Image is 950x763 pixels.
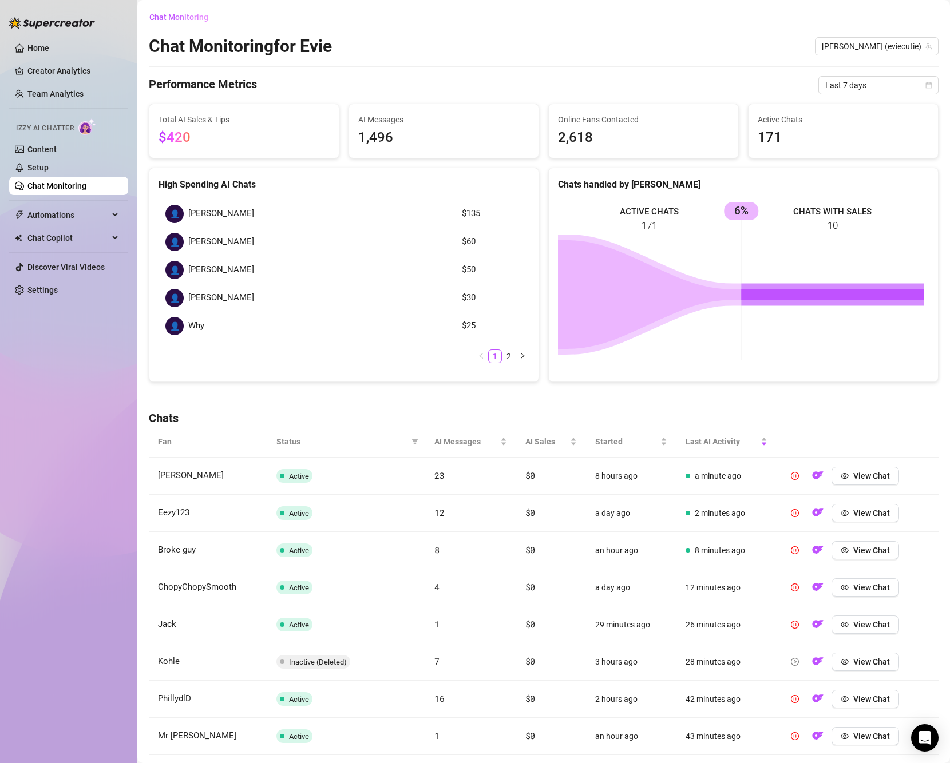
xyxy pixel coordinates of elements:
span: Jack [158,619,176,629]
span: [PERSON_NAME] [188,207,254,221]
img: OF [812,581,824,593]
span: Last 7 days [825,77,932,94]
span: PhillydlD [158,693,191,704]
span: AI Messages [358,113,529,126]
button: View Chat [832,541,899,559]
span: Inactive (Deleted) [289,658,347,666]
span: [PERSON_NAME] [188,291,254,305]
span: eye [841,583,849,591]
div: High Spending AI Chats [159,177,529,192]
button: View Chat [832,727,899,745]
span: $420 [159,129,191,145]
span: 7 [434,655,440,667]
span: $0 [525,581,535,593]
span: Chat Copilot [27,229,109,247]
span: Active [289,546,309,555]
button: View Chat [832,615,899,634]
td: 12 minutes ago [676,569,777,606]
span: Last AI Activity [686,435,759,448]
a: OF [809,659,827,669]
button: OF [809,615,827,634]
span: 8 minutes ago [695,546,745,555]
span: View Chat [853,471,890,480]
span: 2,618 [558,127,729,149]
span: filter [411,438,418,445]
span: pause-circle [791,621,799,629]
span: calendar [925,82,932,89]
span: View Chat [853,732,890,741]
td: 3 hours ago [586,643,676,681]
button: Chat Monitoring [149,8,217,26]
span: right [519,352,526,359]
span: 171 [758,127,929,149]
span: View Chat [853,694,890,704]
span: 8 [434,544,440,555]
img: Chat Copilot [15,234,22,242]
span: eye [841,546,849,554]
button: View Chat [832,467,899,485]
a: OF [809,697,827,706]
a: Discover Viral Videos [27,263,105,272]
span: eye [841,509,849,517]
td: 8 hours ago [586,458,676,495]
h4: Chats [149,410,939,426]
a: Settings [27,285,58,295]
li: Next Page [516,349,529,363]
button: OF [809,653,827,671]
span: Kohle [158,656,180,666]
a: Home [27,43,49,53]
div: 👤 [165,289,184,307]
img: OF [812,730,824,741]
button: OF [809,504,827,522]
span: Active [289,472,309,480]
span: Active Chats [758,113,929,126]
span: team [925,43,932,50]
span: 4 [434,581,440,593]
img: OF [812,507,824,518]
span: AI Messages [434,435,498,448]
img: OF [812,618,824,630]
span: View Chat [853,620,890,629]
button: View Chat [832,504,899,522]
span: pause-circle [791,583,799,591]
div: Open Intercom Messenger [911,724,939,752]
span: eye [841,695,849,703]
span: a minute ago [695,471,741,480]
a: OF [809,474,827,483]
th: AI Sales [516,426,587,458]
div: 👤 [165,233,184,251]
span: Active [289,732,309,741]
span: Online Fans Contacted [558,113,729,126]
button: OF [809,727,827,745]
td: 43 minutes ago [676,718,777,755]
div: 👤 [165,261,184,279]
span: $0 [525,730,535,741]
button: left [474,349,488,363]
span: pause-circle [791,509,799,517]
span: eye [841,621,849,629]
span: 1 [434,730,440,741]
span: $0 [525,470,535,481]
div: Chats handled by [PERSON_NAME] [558,177,929,192]
span: $0 [525,507,535,518]
span: filter [409,433,421,450]
span: 16 [434,693,444,704]
span: Chat Monitoring [149,13,208,22]
th: Fan [149,426,267,458]
span: pause-circle [791,472,799,480]
span: 2 minutes ago [695,508,745,518]
span: left [478,352,485,359]
a: Creator Analytics [27,62,119,80]
h4: Performance Metrics [149,76,257,94]
span: Started [595,435,658,448]
button: right [516,349,529,363]
span: Why [188,319,204,333]
img: OF [812,544,824,555]
span: Status [276,435,407,448]
button: View Chat [832,690,899,708]
button: OF [809,541,827,559]
span: Active [289,695,309,704]
span: Active [289,509,309,518]
span: thunderbolt [15,210,24,220]
span: View Chat [853,657,890,666]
